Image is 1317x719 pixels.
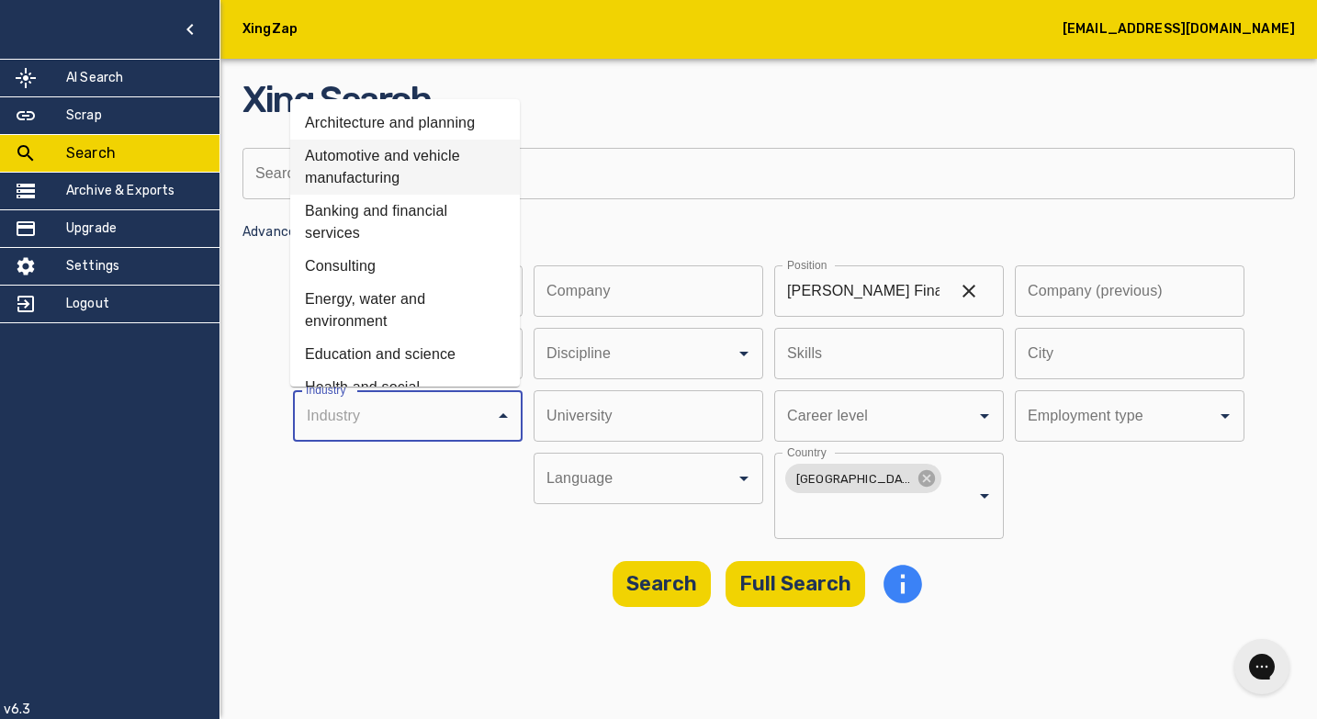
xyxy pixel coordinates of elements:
[290,371,520,404] li: Health and social
[785,470,922,488] span: [GEOGRAPHIC_DATA]
[242,20,298,39] h5: XingZap
[290,283,520,338] li: Energy, water and environment
[785,464,941,493] div: [GEOGRAPHIC_DATA]
[66,257,119,275] h5: Settings
[66,219,117,238] h5: Upgrade
[290,195,520,250] li: Banking and financial services
[290,250,520,283] li: Consulting
[66,107,102,125] h5: Scrap
[290,140,520,195] li: Automotive and vehicle manufacturing
[1015,328,1232,379] input: City
[4,701,31,719] p: v6.3
[1212,403,1238,429] button: Open
[972,403,997,429] button: Open
[774,265,940,317] input: Position
[242,148,1282,199] input: Search
[242,73,1295,126] h2: Xing Search
[774,328,991,379] input: Skills
[782,399,944,433] input: Career level
[1023,399,1185,433] input: Employment type
[1063,20,1295,39] h5: [EMAIL_ADDRESS][DOMAIN_NAME]
[534,390,750,442] input: University
[290,107,520,140] li: Architecture and planning
[731,341,757,366] button: Open
[66,182,175,200] h5: Archive & Exports
[972,483,997,509] button: Open
[66,69,123,87] h5: AI Search
[534,265,750,317] input: Company
[301,399,463,433] input: Industry
[731,466,757,491] button: Open
[66,295,109,313] h5: Logout
[242,221,1295,243] p: Advanced Search
[726,561,865,607] button: Full Search
[542,461,704,496] input: Language
[66,142,116,164] h5: Search
[1225,633,1299,701] iframe: Gorgias live chat messenger
[290,338,520,371] li: Education and science
[613,561,711,607] button: Search
[490,403,516,429] button: Close
[542,336,704,371] input: Discipline
[1015,265,1232,317] input: Company (previous)
[880,561,926,607] svg: info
